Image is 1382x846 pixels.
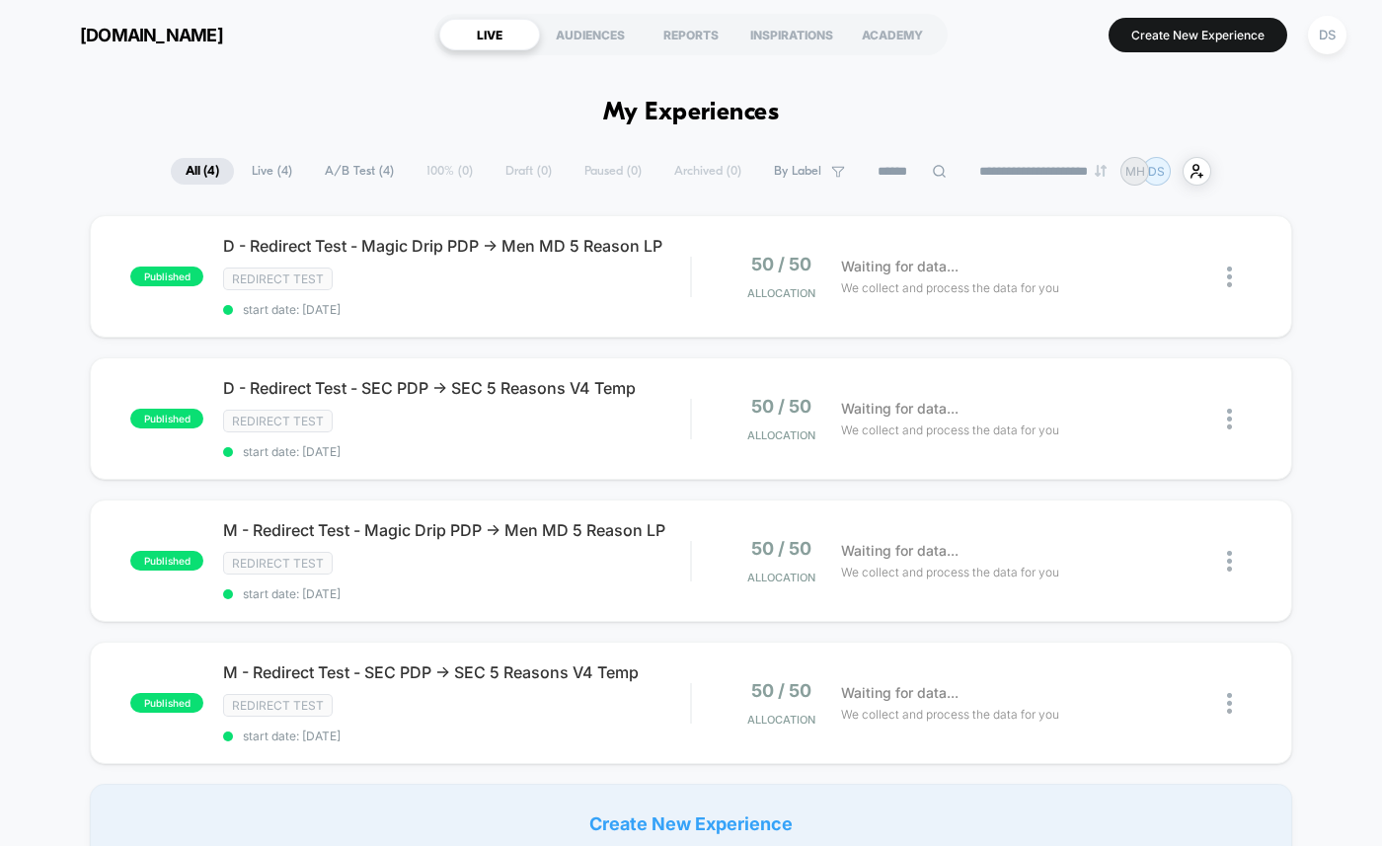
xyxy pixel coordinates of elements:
span: Redirect Test [223,694,333,717]
h1: My Experiences [603,99,780,127]
span: A/B Test ( 4 ) [310,158,409,185]
span: 50 / 50 [751,538,811,559]
div: INSPIRATIONS [741,19,842,50]
span: [DOMAIN_NAME] [80,25,223,45]
span: Allocation [747,286,815,300]
p: MH [1125,164,1145,179]
span: published [130,551,203,571]
div: ACADEMY [842,19,943,50]
span: published [130,409,203,428]
button: [DOMAIN_NAME] [30,19,229,50]
span: start date: [DATE] [223,444,690,459]
span: Waiting for data... [841,540,959,562]
span: By Label [774,164,821,179]
span: We collect and process the data for you [841,278,1059,297]
span: start date: [DATE] [223,586,690,601]
span: published [130,693,203,713]
span: Redirect Test [223,410,333,432]
span: Live ( 4 ) [237,158,307,185]
span: 50 / 50 [751,254,811,274]
span: 50 / 50 [751,680,811,701]
div: LIVE [439,19,540,50]
img: end [1095,165,1107,177]
span: All ( 4 ) [171,158,234,185]
p: DS [1148,164,1165,179]
div: AUDIENCES [540,19,641,50]
span: Waiting for data... [841,256,959,277]
span: Allocation [747,571,815,584]
span: D - Redirect Test - Magic Drip PDP -> Men MD 5 Reason LP [223,236,690,256]
div: REPORTS [641,19,741,50]
img: close [1227,551,1232,572]
img: close [1227,409,1232,429]
span: Waiting for data... [841,398,959,420]
span: We collect and process the data for you [841,421,1059,439]
span: D - Redirect Test - SEC PDP -> SEC 5 Reasons V4 Temp [223,378,690,398]
span: Redirect Test [223,552,333,575]
span: Allocation [747,428,815,442]
span: start date: [DATE] [223,302,690,317]
span: 50 / 50 [751,396,811,417]
span: M - Redirect Test - Magic Drip PDP -> Men MD 5 Reason LP [223,520,690,540]
span: published [130,267,203,286]
button: DS [1302,15,1352,55]
button: Create New Experience [1109,18,1287,52]
img: close [1227,693,1232,714]
span: M - Redirect Test - SEC PDP -> SEC 5 Reasons V4 Temp [223,662,690,682]
img: close [1227,267,1232,287]
span: We collect and process the data for you [841,563,1059,581]
span: We collect and process the data for you [841,705,1059,724]
span: start date: [DATE] [223,729,690,743]
div: DS [1308,16,1346,54]
span: Allocation [747,713,815,727]
span: Redirect Test [223,268,333,290]
span: Waiting for data... [841,682,959,704]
